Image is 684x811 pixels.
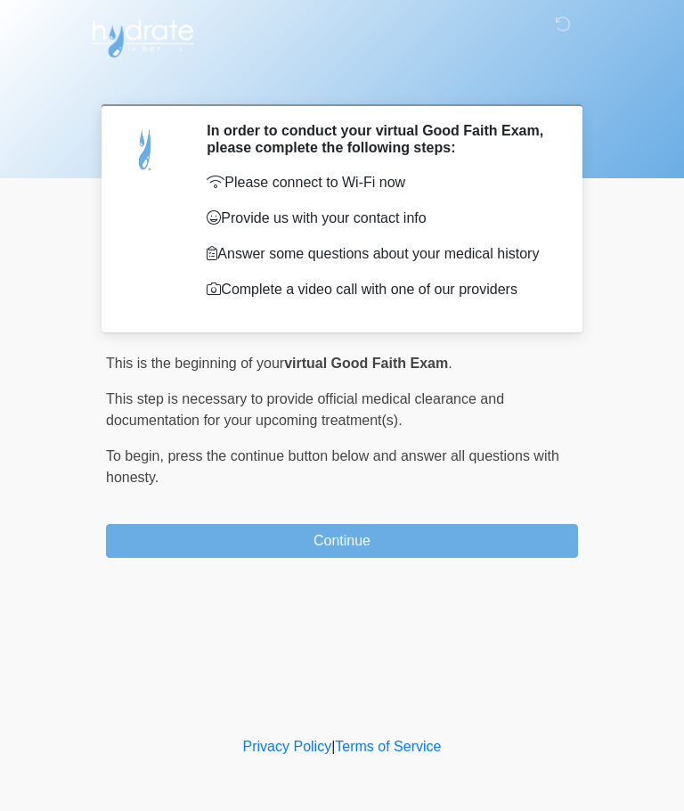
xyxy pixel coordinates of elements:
[448,356,452,371] span: .
[106,391,504,428] span: This step is necessary to provide official medical clearance and documentation for your upcoming ...
[88,13,197,59] img: Hydrate IV Bar - Arcadia Logo
[207,208,551,229] p: Provide us with your contact info
[106,448,167,463] span: To begin,
[106,524,578,558] button: Continue
[106,356,284,371] span: This is the beginning of your
[284,356,448,371] strong: virtual Good Faith Exam
[207,279,551,300] p: Complete a video call with one of our providers
[207,243,551,265] p: Answer some questions about your medical history
[207,172,551,193] p: Please connect to Wi-Fi now
[335,739,441,754] a: Terms of Service
[106,448,559,485] span: press the continue button below and answer all questions with honesty.
[207,122,551,156] h2: In order to conduct your virtual Good Faith Exam, please complete the following steps:
[93,64,591,97] h1: ‎ ‎ ‎ ‎
[243,739,332,754] a: Privacy Policy
[331,739,335,754] a: |
[119,122,173,176] img: Agent Avatar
